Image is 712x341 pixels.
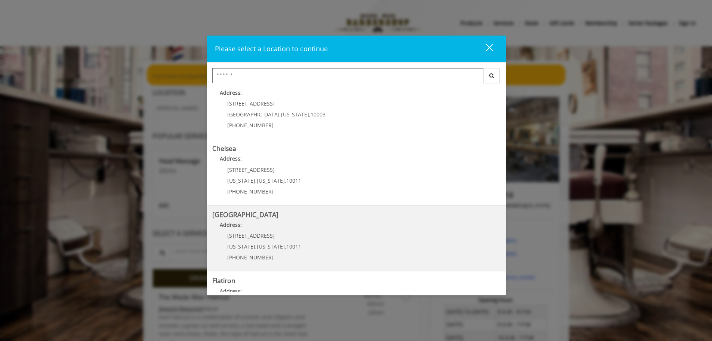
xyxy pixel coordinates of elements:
[227,100,275,107] span: [STREET_ADDRESS]
[220,89,242,96] b: Address:
[227,243,255,250] span: [US_STATE]
[255,243,257,250] span: ,
[257,243,285,250] span: [US_STATE]
[472,41,497,57] button: close dialog
[227,122,274,129] span: [PHONE_NUMBER]
[212,276,235,285] b: Flatiron
[212,68,484,83] input: Search Center
[220,155,242,162] b: Address:
[280,111,281,118] span: ,
[309,111,311,118] span: ,
[227,254,274,261] span: [PHONE_NUMBER]
[286,243,301,250] span: 10011
[212,68,500,87] div: Center Select
[255,177,257,184] span: ,
[257,177,285,184] span: [US_STATE]
[281,111,309,118] span: [US_STATE]
[311,111,326,118] span: 10003
[477,43,492,55] div: close dialog
[215,44,328,53] span: Please select a Location to continue
[227,111,280,118] span: [GEOGRAPHIC_DATA]
[220,221,242,228] b: Address:
[220,287,242,295] b: Address:
[487,73,496,78] i: Search button
[212,210,278,219] b: [GEOGRAPHIC_DATA]
[285,243,286,250] span: ,
[227,188,274,195] span: [PHONE_NUMBER]
[285,177,286,184] span: ,
[227,232,275,239] span: [STREET_ADDRESS]
[227,166,275,173] span: [STREET_ADDRESS]
[227,177,255,184] span: [US_STATE]
[212,144,236,153] b: Chelsea
[286,177,301,184] span: 10011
